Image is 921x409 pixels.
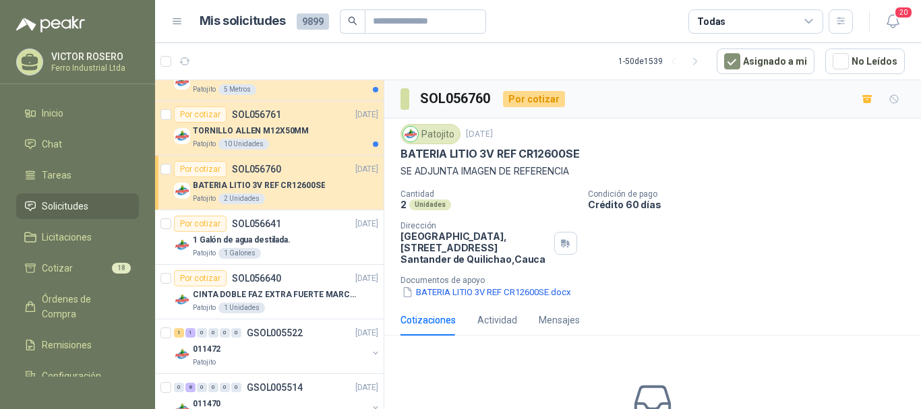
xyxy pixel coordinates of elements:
[218,248,261,259] div: 1 Galones
[174,292,190,308] img: Company Logo
[355,272,378,285] p: [DATE]
[218,193,265,204] div: 2 Unidades
[618,51,706,72] div: 1 - 50 de 1539
[193,248,216,259] p: Patojito
[400,147,580,161] p: BATERIA LITIO 3V REF CR12600SE
[894,6,913,19] span: 20
[42,369,101,383] span: Configuración
[400,164,905,179] p: SE ADJUNTA IMAGEN DE REFERENCIA
[174,183,190,199] img: Company Logo
[16,100,139,126] a: Inicio
[355,163,378,176] p: [DATE]
[16,363,139,389] a: Configuración
[42,230,92,245] span: Licitaciones
[193,343,220,356] p: 011472
[174,383,184,392] div: 0
[232,219,281,228] p: SOL056641
[232,164,281,174] p: SOL056760
[174,73,190,90] img: Company Logo
[400,276,916,285] p: Documentos de apoyo
[200,11,286,31] h1: Mis solicitudes
[400,230,549,265] p: [GEOGRAPHIC_DATA], [STREET_ADDRESS] Santander de Quilichao , Cauca
[193,193,216,204] p: Patojito
[400,313,456,327] div: Cotizaciones
[420,88,492,109] h3: SOL056760
[193,125,309,137] p: TORNILLO ALLEN M12X50MM
[218,139,269,150] div: 10 Unidades
[355,327,378,340] p: [DATE]
[400,285,572,299] button: BATERIA LITIO 3V REF CR12600SE.docx
[231,383,241,392] div: 0
[247,328,303,338] p: GSOL005522
[297,13,329,30] span: 9899
[197,383,207,392] div: 0
[16,131,139,157] a: Chat
[355,108,378,121] p: [DATE]
[193,234,291,247] p: 1 Galón de agua destilada.
[231,328,241,338] div: 0
[232,110,281,119] p: SOL056761
[16,255,139,281] a: Cotizar18
[218,303,265,313] div: 1 Unidades
[155,265,384,319] a: Por cotizarSOL056640[DATE] Company LogoCINTA DOBLE FAZ EXTRA FUERTE MARCA:3MPatojito1 Unidades
[174,161,227,177] div: Por cotizar
[208,328,218,338] div: 0
[193,84,216,95] p: Patojito
[174,346,190,363] img: Company Logo
[174,128,190,144] img: Company Logo
[155,101,384,156] a: Por cotizarSOL056761[DATE] Company LogoTORNILLO ALLEN M12X50MMPatojito10 Unidades
[51,64,136,72] p: Ferro Industrial Ltda
[16,224,139,250] a: Licitaciones
[42,292,126,321] span: Órdenes de Compra
[42,338,92,352] span: Remisiones
[355,381,378,394] p: [DATE]
[697,14,725,29] div: Todas
[185,383,196,392] div: 8
[193,139,216,150] p: Patojito
[400,221,549,230] p: Dirección
[355,218,378,230] p: [DATE]
[400,189,577,199] p: Cantidad
[466,128,493,141] p: [DATE]
[112,263,131,274] span: 18
[503,91,565,107] div: Por cotizar
[16,16,85,32] img: Logo peakr
[155,210,384,265] a: Por cotizarSOL056641[DATE] Company Logo1 Galón de agua destilada.Patojito1 Galones
[220,328,230,338] div: 0
[193,357,216,368] p: Patojito
[403,127,418,141] img: Company Logo
[193,179,325,192] p: BATERIA LITIO 3V REF CR12600SE
[42,261,73,276] span: Cotizar
[16,193,139,219] a: Solicitudes
[588,199,916,210] p: Crédito 60 días
[174,325,381,368] a: 1 1 0 0 0 0 GSOL005522[DATE] Company Logo011472Patojito
[193,303,216,313] p: Patojito
[717,49,814,74] button: Asignado a mi
[247,383,303,392] p: GSOL005514
[16,162,139,188] a: Tareas
[220,383,230,392] div: 0
[825,49,905,74] button: No Leídos
[16,332,139,358] a: Remisiones
[218,84,256,95] div: 5 Metros
[881,9,905,34] button: 20
[155,156,384,210] a: Por cotizarSOL056760[DATE] Company LogoBATERIA LITIO 3V REF CR12600SEPatojito2 Unidades
[193,288,361,301] p: CINTA DOBLE FAZ EXTRA FUERTE MARCA:3M
[409,199,451,210] div: Unidades
[400,124,460,144] div: Patojito
[16,286,139,327] a: Órdenes de Compra
[174,216,227,232] div: Por cotizar
[197,328,207,338] div: 0
[539,313,580,327] div: Mensajes
[42,168,71,183] span: Tareas
[42,137,62,152] span: Chat
[174,270,227,286] div: Por cotizar
[42,199,88,214] span: Solicitudes
[51,52,136,61] p: VICTOR ROSERO
[477,313,517,327] div: Actividad
[185,328,196,338] div: 1
[42,106,63,121] span: Inicio
[232,274,281,283] p: SOL056640
[174,328,184,338] div: 1
[400,199,407,210] p: 2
